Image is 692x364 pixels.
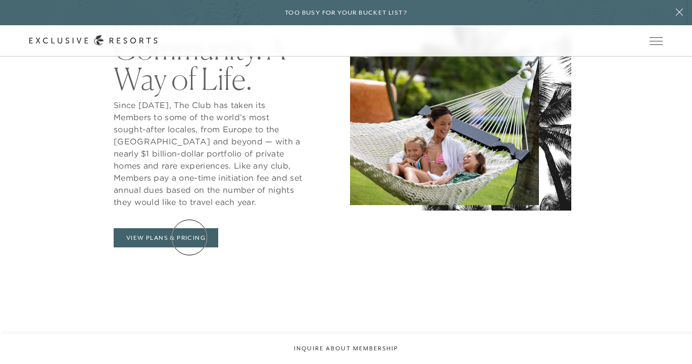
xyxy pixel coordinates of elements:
img: A member of the vacation club Exclusive Resorts relaxing in a hammock with her two children at a ... [350,53,539,205]
img: Black and white palm trees. [422,26,571,211]
p: Since [DATE], The Club has taken its Members to some of the world’s most sought-after locales, fr... [114,99,303,208]
h6: Too busy for your bucket list? [285,8,407,18]
button: Open navigation [650,37,663,44]
a: View Plans & Pricing [114,228,218,247]
h2: A Club. A Community. A Way of Life. [114,3,303,94]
